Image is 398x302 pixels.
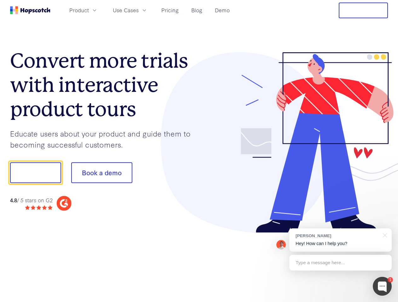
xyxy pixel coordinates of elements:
p: Educate users about your product and guide them to becoming successful customers. [10,128,199,150]
div: / 5 stars on G2 [10,196,53,204]
button: Show me! [10,162,61,183]
p: Hey! How can I help you? [296,240,385,247]
a: Pricing [159,5,181,15]
img: Mark Spera [276,240,286,249]
a: Home [10,6,50,14]
strong: 4.8 [10,196,17,204]
button: Book a demo [71,162,132,183]
button: Product [66,5,101,15]
div: Type a message here... [289,255,392,271]
a: Blog [189,5,205,15]
a: Demo [212,5,232,15]
button: Free Trial [339,3,388,18]
div: [PERSON_NAME] [296,233,379,239]
div: 1 [388,277,393,282]
button: Use Cases [109,5,151,15]
span: Use Cases [113,6,139,14]
span: Product [69,6,89,14]
h1: Convert more trials with interactive product tours [10,49,199,121]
